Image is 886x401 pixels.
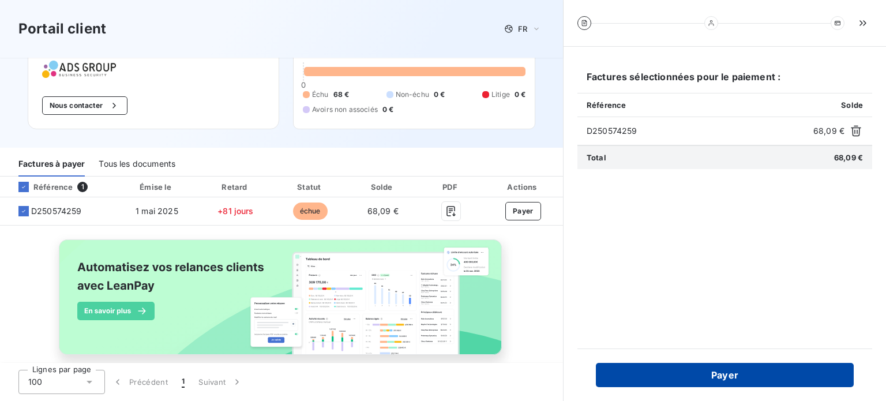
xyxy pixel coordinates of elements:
[18,18,106,39] h3: Portail client
[99,152,175,177] div: Tous les documents
[42,61,116,78] img: Company logo
[48,233,515,374] img: banner
[587,100,626,110] span: Référence
[312,104,378,115] span: Avoirs non associés
[200,181,271,193] div: Retard
[486,181,561,193] div: Actions
[42,96,127,115] button: Nous contacter
[333,89,350,100] span: 68 €
[28,376,42,388] span: 100
[136,206,178,216] span: 1 mai 2025
[192,370,250,394] button: Suivant
[505,202,541,220] button: Payer
[596,363,854,387] button: Payer
[577,70,872,93] h6: Factures sélectionnées pour le paiement :
[301,80,306,89] span: 0
[587,125,809,137] span: D250574259
[834,153,863,162] span: 68,09 €
[9,182,73,192] div: Référence
[367,206,399,216] span: 68,09 €
[350,181,416,193] div: Solde
[312,89,329,100] span: Échu
[77,182,88,192] span: 1
[182,376,185,388] span: 1
[841,100,863,110] span: Solde
[276,181,345,193] div: Statut
[518,24,527,33] span: FR
[217,206,253,216] span: +81 jours
[587,153,606,162] span: Total
[175,370,192,394] button: 1
[515,89,525,100] span: 0 €
[491,89,510,100] span: Litige
[421,181,481,193] div: PDF
[118,181,196,193] div: Émise le
[293,203,328,220] span: échue
[18,152,85,177] div: Factures à payer
[434,89,445,100] span: 0 €
[813,125,844,137] span: 68,09 €
[31,205,82,217] span: D250574259
[382,104,393,115] span: 0 €
[105,370,175,394] button: Précédent
[396,89,429,100] span: Non-échu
